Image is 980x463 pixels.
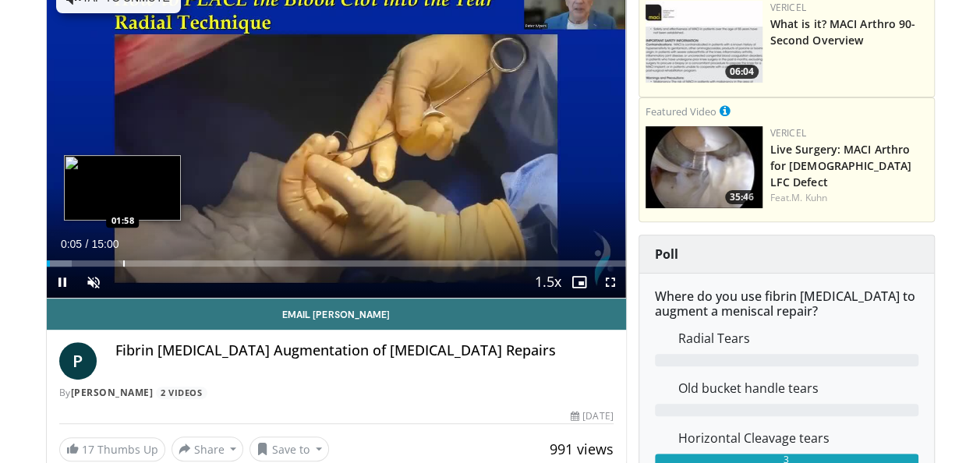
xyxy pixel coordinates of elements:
div: Feat. [770,191,928,205]
a: 06:04 [646,1,762,83]
button: Save to [249,436,329,461]
div: By [59,386,614,400]
button: Fullscreen [595,267,626,298]
span: 06:04 [725,65,759,79]
span: 35:46 [725,190,759,204]
dd: Horizontal Cleavage tears [667,429,930,447]
h6: Where do you use fibrin [MEDICAL_DATA] to augment a meniscal repair? [655,289,918,319]
a: Live Surgery: MACI Arthro for [DEMOGRAPHIC_DATA] LFC Defect [770,142,911,189]
dd: Old bucket handle tears [667,379,930,398]
span: 17 [82,442,94,457]
span: 0:05 [61,238,82,250]
strong: Poll [655,246,678,263]
a: Vericel [770,126,806,140]
div: [DATE] [571,409,613,423]
a: What is it? MACI Arthro 90-Second Overview [770,16,916,48]
button: Enable picture-in-picture mode [564,267,595,298]
img: eb023345-1e2d-4374-a840-ddbc99f8c97c.150x105_q85_crop-smart_upscale.jpg [646,126,762,208]
button: Pause [47,267,78,298]
img: aa6cc8ed-3dbf-4b6a-8d82-4a06f68b6688.150x105_q85_crop-smart_upscale.jpg [646,1,762,83]
a: P [59,342,97,380]
a: [PERSON_NAME] [71,386,154,399]
span: 15:00 [91,238,119,250]
span: 991 views [550,440,614,458]
dd: Radial Tears [667,329,930,348]
a: 2 Videos [156,387,207,400]
small: Featured Video [646,104,716,118]
a: 17 Thumbs Up [59,437,165,461]
a: Email [PERSON_NAME] [47,299,626,330]
button: Unmute [78,267,109,298]
a: 35:46 [646,126,762,208]
a: Vericel [770,1,806,14]
a: M. Kuhn [791,191,827,204]
button: Share [172,436,244,461]
span: / [86,238,89,250]
div: Progress Bar [47,260,626,267]
h4: Fibrin [MEDICAL_DATA] Augmentation of [MEDICAL_DATA] Repairs [115,342,614,359]
button: Playback Rate [532,267,564,298]
img: image.jpeg [64,155,181,221]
